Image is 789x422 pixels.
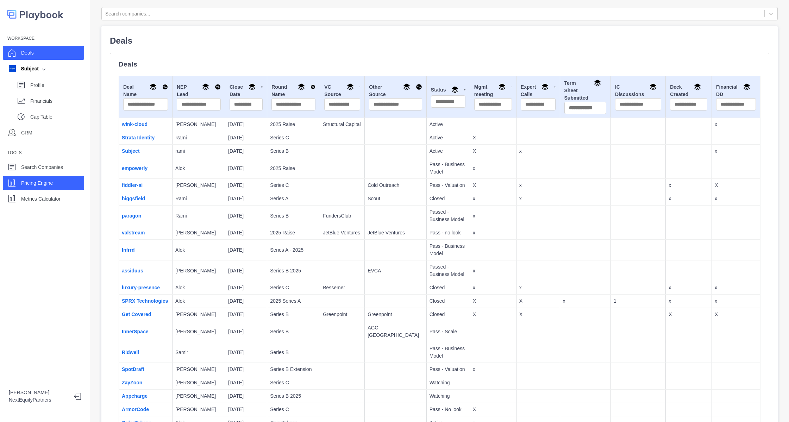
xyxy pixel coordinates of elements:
[430,147,467,155] p: Active
[743,83,750,90] img: Group By
[715,182,757,189] p: X
[122,196,145,201] a: higgsfield
[9,396,68,404] p: NextEquityPartners
[202,83,209,90] img: Group By
[430,229,467,237] p: Pass - no look
[368,311,424,318] p: Greenpoint
[261,83,263,90] img: Sort DESC
[368,229,424,237] p: JetBlue Ventures
[122,329,148,334] a: InnerSpace
[324,83,360,98] div: VC Source
[122,393,148,399] a: Appcharge
[175,182,222,189] p: [PERSON_NAME]
[175,379,222,386] p: [PERSON_NAME]
[228,147,264,155] p: [DATE]
[715,147,757,155] p: x
[368,267,424,275] p: EVCA
[519,284,557,291] p: x
[430,208,467,223] p: Passed - Business Model
[323,311,362,318] p: Greenpoint
[270,284,317,291] p: Series C
[175,311,222,318] p: [PERSON_NAME]
[228,195,264,202] p: [DATE]
[430,134,467,141] p: Active
[122,380,142,385] a: ZayZoon
[228,246,264,254] p: [DATE]
[473,297,513,305] p: X
[473,212,513,220] p: x
[369,83,422,98] div: Other Source
[431,86,465,95] div: Status
[594,80,601,87] img: Group By
[270,379,317,386] p: Series C
[122,135,155,140] a: Strata Identity
[270,121,317,128] p: 2025 Raise
[9,389,68,396] p: [PERSON_NAME]
[669,284,709,291] p: x
[430,121,467,128] p: Active
[270,392,317,400] p: Series B 2025
[347,83,354,90] img: Group By
[473,366,513,373] p: x
[228,297,264,305] p: [DATE]
[270,349,317,356] p: Series B
[228,406,264,413] p: [DATE]
[323,212,362,220] p: FundersClub
[473,134,513,141] p: X
[122,247,135,253] a: Infrrd
[270,267,317,275] p: Series B 2025
[9,65,39,73] div: Subject
[473,406,513,413] p: X
[175,147,222,155] p: rami
[368,195,424,202] p: Scout
[175,297,222,305] p: Alok
[474,83,512,98] div: Mgmt. meeting
[21,164,63,171] p: Search Companies
[430,392,467,400] p: Watching
[175,121,222,128] p: [PERSON_NAME]
[716,83,756,98] div: Financial DD
[650,83,657,90] img: Group By
[430,284,467,291] p: Closed
[614,297,663,305] p: 1
[670,83,707,98] div: Deck Created
[669,311,709,318] p: X
[707,83,707,90] img: Sort
[430,406,467,413] p: Pass - No look
[430,366,467,373] p: Pass - Valuation
[21,195,61,203] p: Metrics Calculator
[122,213,141,219] a: paragon
[473,267,513,275] p: x
[403,83,410,90] img: Group By
[298,83,305,90] img: Group By
[430,263,467,278] p: Passed - Business Model
[122,407,149,412] a: ArmorCode
[175,134,222,141] p: Rami
[228,328,264,335] p: [DATE]
[473,229,513,237] p: x
[323,121,362,128] p: Structural Capital
[270,246,317,254] p: Series A - 2025
[368,324,424,339] p: AGC [GEOGRAPHIC_DATA]
[521,83,556,98] div: Expert Calls
[175,366,222,373] p: [PERSON_NAME]
[368,182,424,189] p: Cold Outreach
[175,349,222,356] p: Samir
[228,349,264,356] p: [DATE]
[359,83,360,90] img: Sort
[175,392,222,400] p: [PERSON_NAME]
[175,212,222,220] p: Rami
[175,246,222,254] p: Alok
[270,311,317,318] p: Series B
[473,195,513,202] p: x
[416,83,422,90] img: Sort
[694,83,701,90] img: Group By
[123,83,168,98] div: Deal Name
[430,195,467,202] p: Closed
[228,182,264,189] p: [DATE]
[270,229,317,237] p: 2025 Raise
[122,285,160,290] a: luxury-presence
[228,392,264,400] p: [DATE]
[177,83,221,98] div: NEP Lead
